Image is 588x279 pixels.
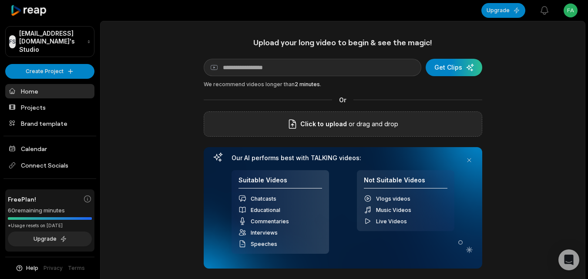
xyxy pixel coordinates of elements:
button: Upgrade [8,232,92,246]
span: Interviews [251,229,278,236]
h3: Our AI performs best with TALKING videos: [232,154,454,162]
button: Create Project [5,64,94,78]
button: Help [15,264,38,272]
button: Get Clips [426,59,482,76]
p: or drag and drop [347,119,398,129]
a: Privacy [44,264,63,272]
a: Calendar [5,141,94,156]
h4: Suitable Videos [239,176,322,189]
span: Music Videos [376,207,411,213]
span: Live Videos [376,218,407,225]
a: Home [5,84,94,98]
h4: Not Suitable Videos [364,176,447,189]
a: Projects [5,100,94,114]
span: Or [332,95,353,104]
div: FS [9,35,16,48]
span: Help [26,264,38,272]
span: 2 minutes [295,81,320,87]
a: Terms [68,264,85,272]
h1: Upload your long video to begin & see the magic! [204,37,482,47]
span: Vlogs videos [376,195,410,202]
span: Click to upload [300,119,347,129]
span: Speeches [251,241,277,247]
button: Upgrade [481,3,525,18]
span: Educational [251,207,280,213]
span: Chatcasts [251,195,276,202]
span: Free Plan! [8,195,36,204]
div: *Usage resets on [DATE] [8,222,92,229]
div: Open Intercom Messenger [558,249,579,270]
div: We recommend videos longer than . [204,81,482,88]
a: Brand template [5,116,94,131]
span: Connect Socials [5,158,94,173]
span: Commentaries [251,218,289,225]
p: [EMAIL_ADDRESS][DOMAIN_NAME]'s Studio [19,30,84,54]
div: 60 remaining minutes [8,206,92,215]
